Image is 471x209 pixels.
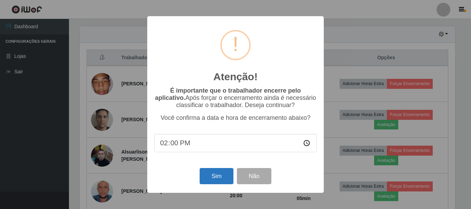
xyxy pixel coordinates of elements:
[213,71,258,83] h2: Atenção!
[154,87,317,109] p: Após forçar o encerramento ainda é necessário classificar o trabalhador. Deseja continuar?
[200,168,233,184] button: Sim
[154,114,317,122] p: Você confirma a data e hora de encerramento abaixo?
[155,87,301,101] b: É importante que o trabalhador encerre pelo aplicativo.
[237,168,271,184] button: Não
